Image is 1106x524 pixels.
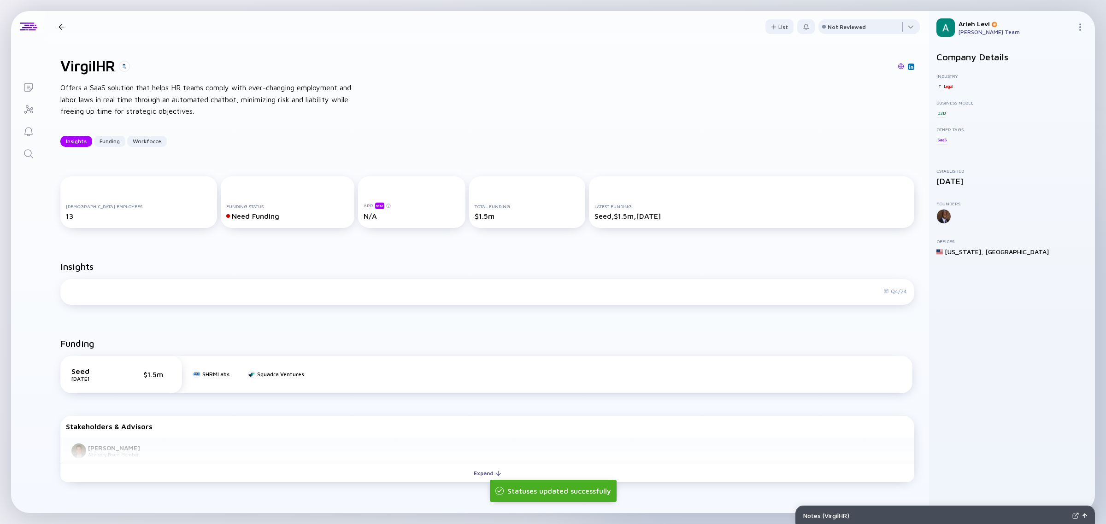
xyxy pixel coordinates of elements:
h1: VirgilHR [60,57,115,75]
div: Not Reviewed [828,23,866,30]
div: Offices [936,239,1088,244]
div: Established [936,168,1088,174]
div: B2B [936,108,946,117]
a: Investor Map [11,98,46,120]
h2: Funding [60,338,94,349]
div: Statuses updated successfully [490,480,617,502]
img: United States Flag [936,249,943,255]
button: Workforce [127,136,167,147]
a: Reminders [11,120,46,142]
div: Founders [936,201,1088,206]
div: Offers a SaaS solution that helps HR teams comply with ever-changing employment and labor laws in... [60,82,355,117]
img: Expand Notes [1072,512,1079,519]
a: Search [11,142,46,164]
div: Funding [94,134,125,148]
a: Lists [11,76,46,98]
img: Menu [1077,23,1084,31]
img: VirgilHR Website [898,63,904,70]
div: Seed [71,367,118,375]
img: Arieh Profile Picture [936,18,955,37]
div: Expand [468,466,506,480]
div: Stakeholders & Advisors [66,422,909,431]
div: Legal [943,82,954,91]
button: Insights [60,136,92,147]
div: Total Funding [475,204,579,209]
button: Funding [94,136,125,147]
div: SHRMLabs [202,371,229,378]
div: Funding Status [226,204,348,209]
img: VirgilHR Linkedin Page [909,64,913,69]
div: [DATE] [936,176,1088,186]
div: beta [375,203,384,209]
a: Squadra Ventures [248,371,304,378]
div: Squadra Ventures [257,371,304,378]
div: Q4/24 [883,288,907,295]
div: Industry [936,73,1088,79]
div: [DEMOGRAPHIC_DATA] Employees [66,204,212,209]
div: Notes ( VirgilHR ) [803,512,1069,519]
div: Need Funding [226,212,348,220]
div: SaaS [936,135,948,144]
div: Latest Funding [594,204,909,209]
div: IT [936,82,942,91]
div: Arieh Levi [959,20,1073,28]
div: N/A [364,212,460,220]
h2: Insights [60,261,94,272]
div: Other Tags [936,127,1088,132]
div: Workforce [127,134,167,148]
div: Seed, $1.5m, [DATE] [594,212,909,220]
div: [GEOGRAPHIC_DATA] [985,248,1049,256]
div: ARR [364,202,460,209]
div: Business Model [936,100,1088,105]
div: [US_STATE] , [945,248,983,256]
div: [DATE] [71,375,118,382]
img: Open Notes [1082,513,1087,518]
button: List [765,19,794,34]
button: Expand [60,464,914,482]
div: 13 [66,212,212,220]
div: List [765,20,794,34]
div: $1.5m [475,212,579,220]
a: SHRMLabs [193,371,229,378]
h2: Company Details [936,52,1088,62]
div: [PERSON_NAME] Team [959,29,1073,35]
div: $1.5m [143,370,171,378]
div: Insights [60,134,92,148]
